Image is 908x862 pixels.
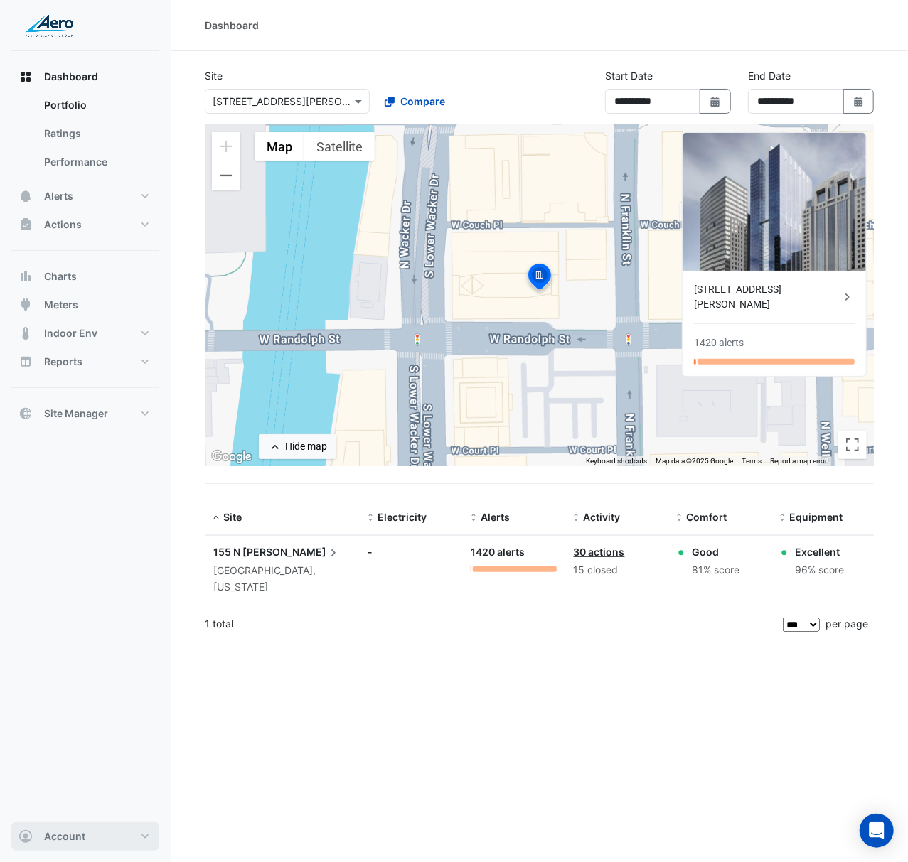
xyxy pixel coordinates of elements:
[205,68,223,83] label: Site
[259,434,336,459] button: Hide map
[400,94,445,109] span: Compare
[44,298,78,312] span: Meters
[212,161,240,190] button: Zoom out
[33,148,159,176] a: Performance
[748,68,791,83] label: End Date
[826,618,868,630] span: per page
[18,298,33,312] app-icon: Meters
[18,326,33,340] app-icon: Indoor Env
[378,511,427,523] span: Electricity
[11,399,159,428] button: Site Manager
[255,132,304,161] button: Show street map
[692,544,739,559] div: Good
[304,132,375,161] button: Show satellite imagery
[11,822,159,851] button: Account
[11,63,159,91] button: Dashboard
[44,829,85,844] span: Account
[656,457,733,465] span: Map data ©2025 Google
[11,182,159,210] button: Alerts
[212,132,240,161] button: Zoom in
[18,355,33,369] app-icon: Reports
[471,544,557,561] div: 1420 alerts
[11,210,159,239] button: Actions
[208,448,255,466] img: Google
[795,544,844,559] div: Excellent
[789,511,843,523] span: Equipment
[11,319,159,348] button: Indoor Env
[574,546,625,558] a: 30 actions
[17,11,81,40] img: Company Logo
[242,544,341,560] span: [PERSON_NAME]
[742,457,762,465] a: Terms (opens in new tab)
[205,18,259,33] div: Dashboard
[692,562,739,578] div: 81% score
[11,91,159,182] div: Dashboard
[838,431,867,459] button: Toggle fullscreen view
[686,511,727,523] span: Comfort
[33,91,159,119] a: Portfolio
[285,439,327,454] div: Hide map
[770,457,827,465] a: Report a map error
[223,511,242,523] span: Site
[481,511,510,523] span: Alerts
[205,606,780,642] div: 1 total
[586,456,647,466] button: Keyboard shortcuts
[709,95,722,107] fa-icon: Select Date
[44,406,108,421] span: Site Manager
[44,326,97,340] span: Indoor Env
[18,269,33,284] app-icon: Charts
[11,348,159,376] button: Reports
[694,282,840,312] div: [STREET_ADDRESS][PERSON_NAME]
[368,544,454,559] div: -
[605,68,653,83] label: Start Date
[683,133,866,271] img: 155 N Wacker
[18,406,33,421] app-icon: Site Manager
[44,189,73,203] span: Alerts
[853,95,865,107] fa-icon: Select Date
[44,70,98,84] span: Dashboard
[213,563,351,596] div: [GEOGRAPHIC_DATA], [US_STATE]
[213,546,240,558] span: 155 N
[44,217,82,232] span: Actions
[860,814,894,848] div: Open Intercom Messenger
[375,89,454,114] button: Compare
[11,262,159,291] button: Charts
[208,448,255,466] a: Open this area in Google Maps (opens a new window)
[18,189,33,203] app-icon: Alerts
[524,262,555,296] img: site-pin-selected.svg
[18,217,33,232] app-icon: Actions
[795,562,844,578] div: 96% score
[694,335,744,350] div: 1420 alerts
[11,291,159,319] button: Meters
[584,511,621,523] span: Activity
[44,355,82,369] span: Reports
[574,562,660,578] div: 15 closed
[33,119,159,148] a: Ratings
[44,269,77,284] span: Charts
[18,70,33,84] app-icon: Dashboard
